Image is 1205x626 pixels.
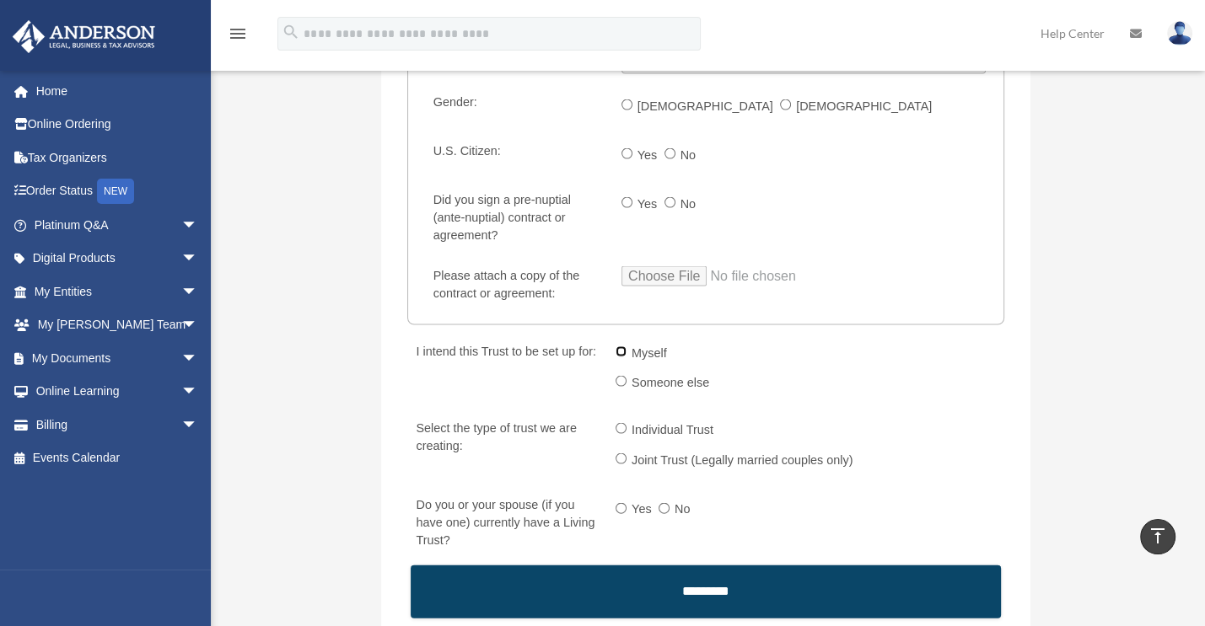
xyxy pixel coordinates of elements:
[675,142,703,169] label: No
[409,494,602,553] label: Do you or your spouse (if you have one) currently have a Living Trust?
[8,20,160,53] img: Anderson Advisors Platinum Portal
[12,408,223,441] a: Billingarrow_drop_down
[12,441,223,475] a: Events Calendar
[1140,519,1175,554] a: vertical_align_top
[12,74,223,108] a: Home
[12,275,223,308] a: My Entitiesarrow_drop_down
[12,341,223,375] a: My Documentsarrow_drop_down
[627,447,860,474] label: Joint Trust (Legally married couples only)
[627,497,659,524] label: Yes
[1148,526,1168,546] i: vertical_align_top
[627,340,674,367] label: Myself
[12,208,223,242] a: Platinum Q&Aarrow_drop_down
[181,375,215,409] span: arrow_drop_down
[181,208,215,243] span: arrow_drop_down
[282,23,300,41] i: search
[426,91,608,123] label: Gender:
[426,140,608,172] label: U.S. Citizen:
[627,370,716,397] label: Someone else
[12,108,223,142] a: Online Ordering
[670,497,697,524] label: No
[632,142,664,169] label: Yes
[97,179,134,204] div: NEW
[12,242,223,276] a: Digital Productsarrow_drop_down
[632,94,780,120] label: [DEMOGRAPHIC_DATA]
[12,375,223,409] a: Online Learningarrow_drop_down
[181,408,215,442] span: arrow_drop_down
[181,341,215,376] span: arrow_drop_down
[632,191,664,218] label: Yes
[12,174,223,209] a: Order StatusNEW
[791,94,939,120] label: [DEMOGRAPHIC_DATA]
[12,308,223,342] a: My [PERSON_NAME] Teamarrow_drop_down
[181,308,215,343] span: arrow_drop_down
[409,340,602,400] label: I intend this Trust to be set up for:
[12,141,223,174] a: Tax Organizers
[1167,21,1192,45] img: User Pic
[426,265,608,306] label: Please attach a copy of the contract or agreement:
[409,417,602,477] label: Select the type of trust we are creating:
[675,191,703,218] label: No
[181,275,215,309] span: arrow_drop_down
[228,29,248,44] a: menu
[426,189,608,248] label: Did you sign a pre-nuptial (ante-nuptial) contract or agreement?
[181,242,215,276] span: arrow_drop_down
[627,417,720,444] label: Individual Trust
[228,24,248,44] i: menu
